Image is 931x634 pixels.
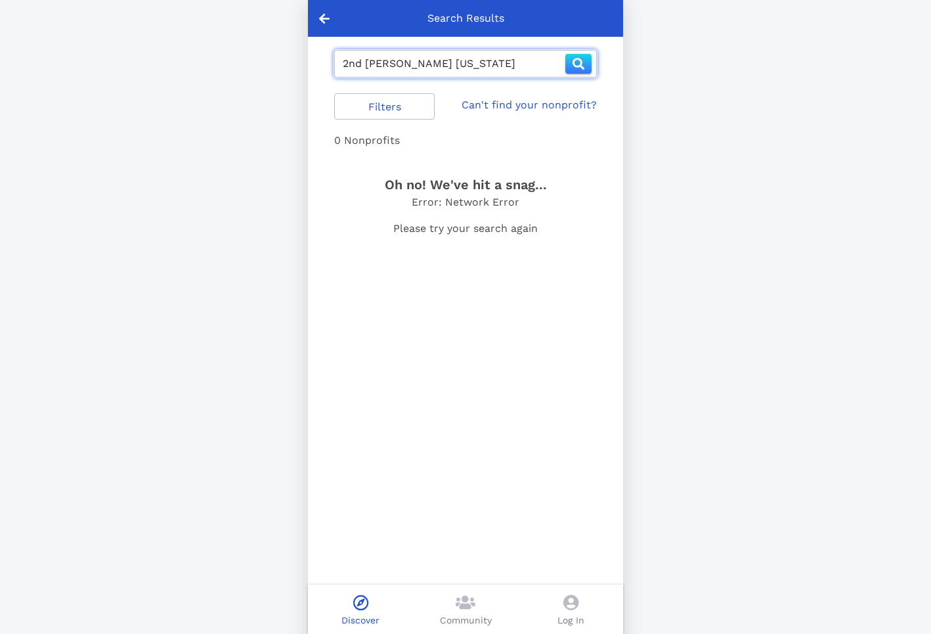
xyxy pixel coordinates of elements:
[345,101,423,113] span: Filters
[440,614,492,627] p: Community
[462,97,597,113] a: Can't find your nonprofit?
[343,53,565,74] input: Search by name, location, EIN, or keyword
[334,175,597,194] h3: Oh no! We've hit a snag...
[334,221,597,237] p: Please try your search again
[334,194,597,210] p: Error: Network Error
[427,11,504,26] p: Search Results
[334,133,597,148] div: 0 Nonprofits
[341,614,379,627] p: Discover
[557,614,584,627] p: Log In
[334,93,435,120] button: Filters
